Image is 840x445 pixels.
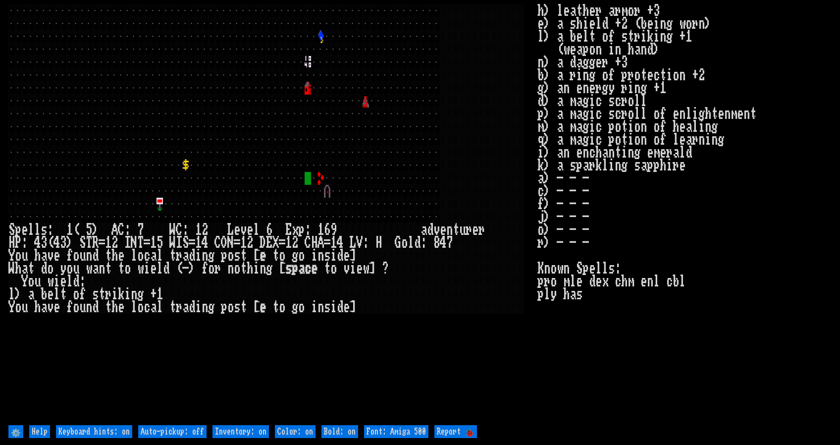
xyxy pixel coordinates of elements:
div: o [279,301,285,314]
div: f [202,262,208,275]
div: n [317,249,324,262]
div: 1 [105,236,111,249]
div: 2 [292,236,298,249]
div: x [292,223,298,236]
div: v [240,223,247,236]
div: t [240,301,247,314]
div: ] [350,301,356,314]
div: H [375,236,382,249]
div: 4 [440,236,446,249]
div: l [53,288,60,301]
div: p [298,223,305,236]
div: = [189,236,195,249]
div: n [202,301,208,314]
div: l [408,236,414,249]
div: = [279,236,285,249]
div: W [8,262,15,275]
div: o [28,275,34,288]
div: R [92,236,99,249]
div: g [266,262,272,275]
div: u [34,275,41,288]
div: Y [21,275,28,288]
div: t [60,288,66,301]
div: 7 [137,223,144,236]
div: n [227,262,234,275]
div: i [111,288,118,301]
div: Y [8,249,15,262]
div: : [47,223,53,236]
div: i [330,249,337,262]
input: Bold: on [321,425,358,438]
div: D [260,236,266,249]
div: i [195,249,202,262]
div: W [169,223,176,236]
div: g [208,249,214,262]
div: e [234,223,240,236]
div: h [111,301,118,314]
div: l [66,275,73,288]
div: : [363,236,369,249]
div: + [150,288,157,301]
div: g [208,301,214,314]
div: r [105,288,111,301]
div: p [221,301,227,314]
div: C [214,236,221,249]
div: 9 [330,223,337,236]
div: H [8,236,15,249]
div: a [150,301,157,314]
div: o [279,249,285,262]
div: d [92,301,99,314]
div: n [99,262,105,275]
div: ? [382,262,388,275]
div: a [150,249,157,262]
div: l [157,249,163,262]
div: w [137,262,144,275]
div: u [73,262,79,275]
div: t [240,249,247,262]
div: 3 [41,236,47,249]
div: n [131,288,137,301]
div: c [144,301,150,314]
div: 1 [150,236,157,249]
div: H [311,236,317,249]
div: i [144,262,150,275]
div: l [8,288,15,301]
div: s [41,223,47,236]
div: 4 [53,236,60,249]
div: N [227,236,234,249]
div: s [324,301,330,314]
div: e [247,223,253,236]
div: g [292,249,298,262]
div: o [401,236,408,249]
div: g [137,288,144,301]
div: u [79,301,86,314]
div: t [272,249,279,262]
div: t [105,301,111,314]
div: d [92,249,99,262]
input: Font: Amiga 500 [364,425,428,438]
div: e [53,301,60,314]
div: o [47,262,53,275]
div: o [227,249,234,262]
div: 1 [240,236,247,249]
div: r [478,223,485,236]
div: 5 [157,236,163,249]
div: d [337,301,343,314]
div: Y [8,301,15,314]
div: o [15,301,21,314]
div: [ [279,262,285,275]
div: l [157,301,163,314]
div: d [73,275,79,288]
div: h [15,262,21,275]
div: X [272,236,279,249]
div: u [21,301,28,314]
div: l [131,301,137,314]
div: o [73,249,79,262]
div: e [118,301,124,314]
div: o [137,249,144,262]
div: C [176,223,182,236]
div: t [324,262,330,275]
div: d [41,262,47,275]
div: 2 [247,236,253,249]
div: T [137,236,144,249]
